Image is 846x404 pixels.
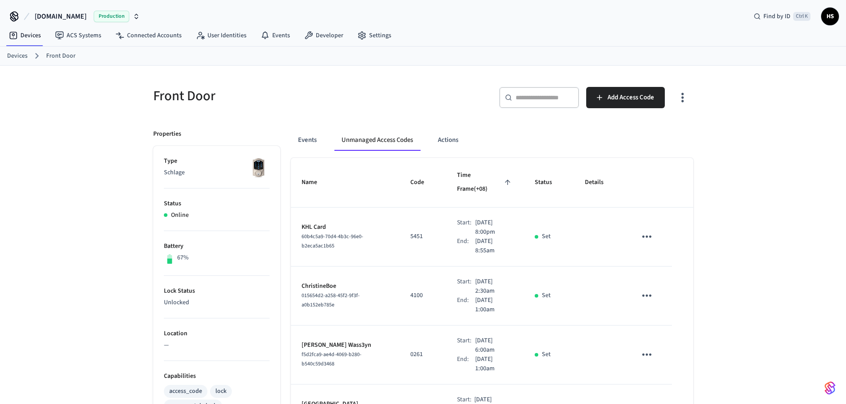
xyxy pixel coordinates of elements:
[821,8,839,25] button: HS
[164,157,270,166] p: Type
[542,350,551,359] p: Set
[291,129,693,151] div: ant example
[302,223,389,232] p: KHL Card
[169,387,202,396] div: access_code
[302,233,363,250] span: 60b4c5a9-70d4-4b3c-96e0-b2eca5ac1b65
[177,253,189,263] p: 67%
[475,237,513,255] p: [DATE] 8:55am
[457,336,476,355] div: Start:
[457,237,476,255] div: End:
[585,176,615,189] span: Details
[535,176,564,189] span: Status
[2,27,48,43] a: Devices
[475,355,513,373] p: [DATE] 1:00am
[410,291,436,300] p: 4100
[542,291,551,300] p: Set
[825,381,835,395] img: SeamLogoGradient.69752ec5.svg
[291,129,324,151] button: Events
[302,341,389,350] p: [PERSON_NAME] Wass3yn
[35,11,87,22] span: [DOMAIN_NAME]
[302,176,329,189] span: Name
[457,169,514,196] span: Time Frame(+08)
[431,129,465,151] button: Actions
[475,336,513,355] p: [DATE] 6:00am
[254,27,297,43] a: Events
[793,12,810,21] span: Ctrl K
[475,296,513,314] p: [DATE] 1:00am
[164,286,270,296] p: Lock Status
[763,12,790,21] span: Find by ID
[164,168,270,177] p: Schlage
[108,27,189,43] a: Connected Accounts
[153,87,418,105] h5: Front Door
[164,329,270,338] p: Location
[586,87,665,108] button: Add Access Code
[457,218,476,237] div: Start:
[302,292,360,309] span: 015654d2-a258-45f2-9f3f-a0b152eb785e
[608,92,654,103] span: Add Access Code
[164,199,270,208] p: Status
[7,51,28,61] a: Devices
[457,277,476,296] div: Start:
[164,242,270,251] p: Battery
[189,27,254,43] a: User Identities
[164,298,270,307] p: Unlocked
[94,11,129,22] span: Production
[171,211,189,220] p: Online
[542,232,551,241] p: Set
[475,277,513,296] p: [DATE] 2:30am
[747,8,818,24] div: Find by IDCtrl K
[164,372,270,381] p: Capabilities
[410,176,436,189] span: Code
[350,27,398,43] a: Settings
[475,218,513,237] p: [DATE] 8:00pm
[302,351,361,368] span: f5d2fca9-ae4d-4069-b280-b540c59d3468
[48,27,108,43] a: ACS Systems
[822,8,838,24] span: HS
[297,27,350,43] a: Developer
[247,157,270,179] img: Schlage Sense Smart Deadbolt with Camelot Trim, Front
[164,341,270,350] p: —
[410,350,436,359] p: 0261
[457,355,476,373] div: End:
[153,129,181,139] p: Properties
[410,232,436,241] p: 5451
[302,282,389,291] p: ChristineBoe
[457,296,476,314] div: End:
[215,387,226,396] div: lock
[334,129,420,151] button: Unmanaged Access Codes
[46,51,75,61] a: Front Door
